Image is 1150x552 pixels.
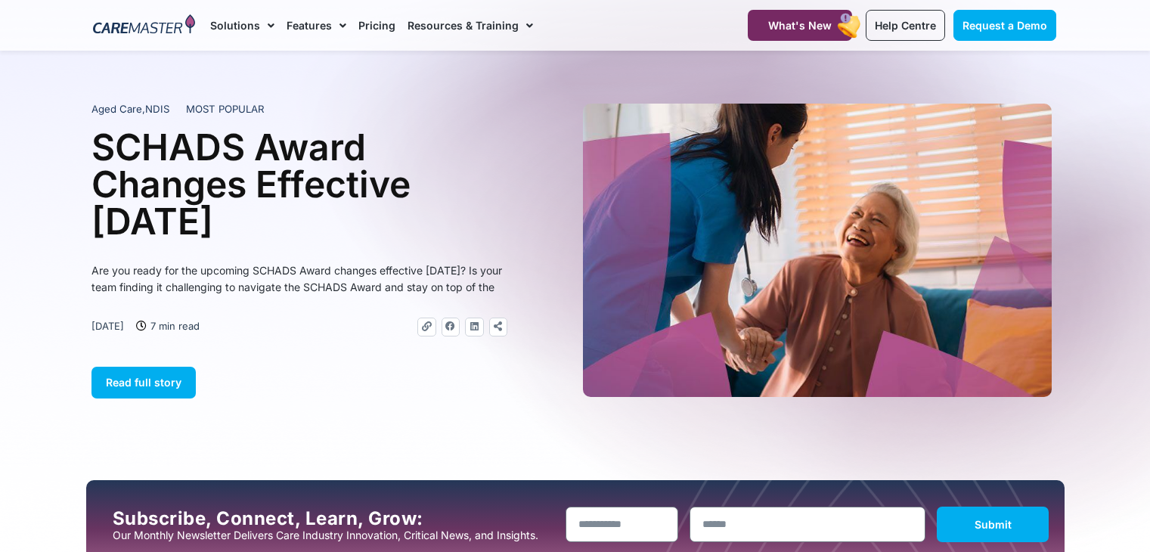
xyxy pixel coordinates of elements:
[91,103,142,115] span: Aged Care
[91,367,196,398] a: Read full story
[113,508,554,529] h2: Subscribe, Connect, Learn, Grow:
[91,262,507,296] p: Are you ready for the upcoming SCHADS Award changes effective [DATE]? Is your team finding it cha...
[566,507,1049,550] form: New Form
[147,318,200,334] span: 7 min read
[91,320,124,332] time: [DATE]
[866,10,945,41] a: Help Centre
[768,19,832,32] span: What's New
[875,19,936,32] span: Help Centre
[937,507,1049,542] button: Submit
[93,14,195,37] img: CareMaster Logo
[583,104,1052,397] img: A heartwarming moment where a support worker in a blue uniform, with a stethoscope draped over he...
[975,518,1012,531] span: Submit
[91,129,507,240] h1: SCHADS Award Changes Effective [DATE]
[186,102,265,117] span: MOST POPULAR
[953,10,1056,41] a: Request a Demo
[91,103,169,115] span: ,
[748,10,852,41] a: What's New
[962,19,1047,32] span: Request a Demo
[145,103,169,115] span: NDIS
[106,376,181,389] span: Read full story
[113,529,554,541] p: Our Monthly Newsletter Delivers Care Industry Innovation, Critical News, and Insights.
